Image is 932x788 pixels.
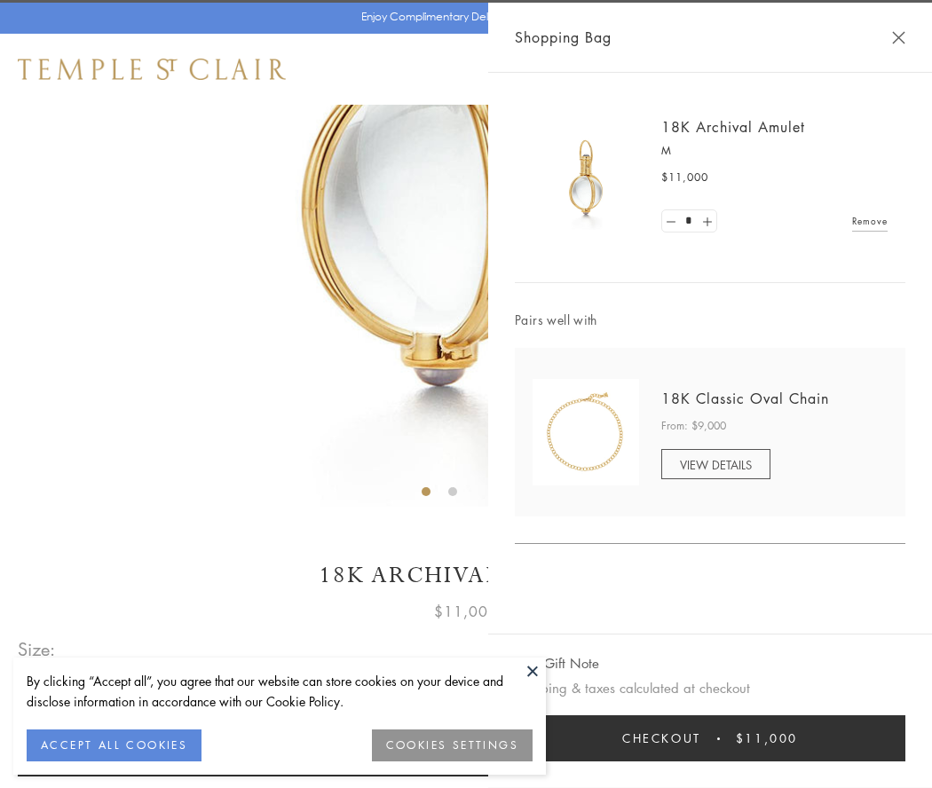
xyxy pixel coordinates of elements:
[27,671,533,712] div: By clicking “Accept all”, you agree that our website can store cookies on your device and disclos...
[18,59,286,80] img: Temple St. Clair
[533,379,639,485] img: N88865-OV18
[434,600,498,623] span: $11,000
[515,677,905,699] p: Shipping & taxes calculated at checkout
[361,8,563,26] p: Enjoy Complimentary Delivery & Returns
[661,142,888,160] p: M
[515,310,905,330] span: Pairs well with
[515,652,599,674] button: Add Gift Note
[661,417,726,435] span: From: $9,000
[661,169,708,186] span: $11,000
[622,729,701,748] span: Checkout
[515,715,905,761] button: Checkout $11,000
[18,634,57,664] span: Size:
[661,117,805,137] a: 18K Archival Amulet
[533,124,639,231] img: 18K Archival Amulet
[515,26,612,49] span: Shopping Bag
[661,449,770,479] a: VIEW DETAILS
[662,210,680,232] a: Set quantity to 0
[680,456,752,473] span: VIEW DETAILS
[27,729,201,761] button: ACCEPT ALL COOKIES
[18,560,914,591] h1: 18K Archival Amulet
[372,729,533,761] button: COOKIES SETTINGS
[852,211,888,231] a: Remove
[736,729,798,748] span: $11,000
[661,389,829,408] a: 18K Classic Oval Chain
[698,210,715,232] a: Set quantity to 2
[892,31,905,44] button: Close Shopping Bag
